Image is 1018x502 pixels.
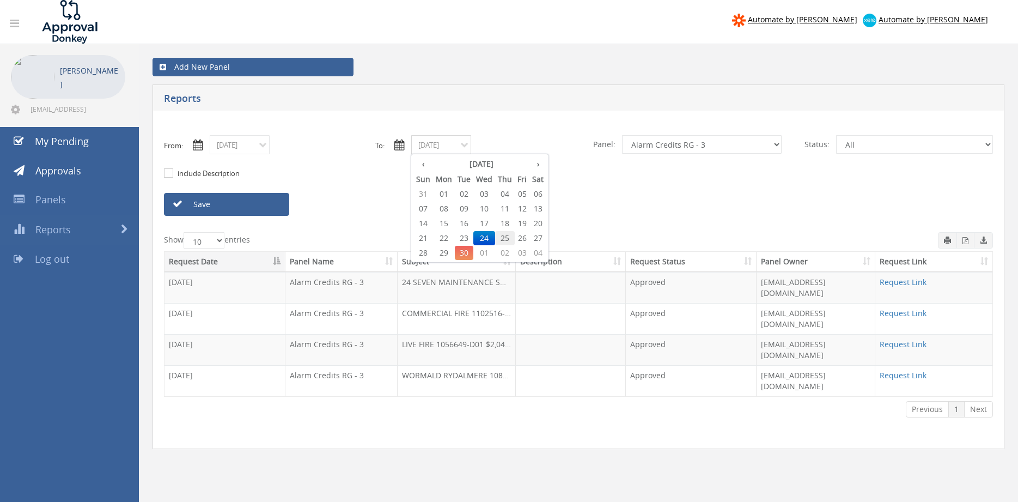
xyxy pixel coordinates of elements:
[495,231,515,245] span: 25
[587,135,622,154] span: Panel:
[35,252,69,265] span: Log out
[515,202,529,216] span: 12
[398,365,516,396] td: WORMALD RYDALMERE 1082400-D01 $325.60
[398,252,516,272] th: Subject: activate to sort column ascending
[433,156,529,172] th: [DATE]
[529,187,546,201] span: 06
[433,246,455,260] span: 29
[413,202,433,216] span: 07
[433,187,455,201] span: 01
[31,105,123,113] span: [EMAIL_ADDRESS][DOMAIN_NAME]
[879,14,988,25] span: Automate by [PERSON_NAME]
[515,172,529,187] th: Fri
[757,365,876,396] td: [EMAIL_ADDRESS][DOMAIN_NAME]
[433,172,455,187] th: Mon
[757,303,876,334] td: [EMAIL_ADDRESS][DOMAIN_NAME]
[164,193,289,216] a: Save
[455,246,473,260] span: 30
[164,141,183,151] label: From:
[515,246,529,260] span: 03
[529,156,546,172] th: ›
[529,231,546,245] span: 27
[473,231,495,245] span: 24
[60,64,120,91] p: [PERSON_NAME]
[495,172,515,187] th: Thu
[626,303,757,334] td: Approved
[285,272,398,303] td: Alarm Credits RG - 3
[880,339,926,349] a: Request Link
[495,216,515,231] span: 18
[906,401,949,418] a: Previous
[285,365,398,396] td: Alarm Credits RG - 3
[455,216,473,231] span: 16
[626,252,757,272] th: Request Status: activate to sort column ascending
[285,303,398,334] td: Alarm Credits RG - 3
[164,365,285,396] td: [DATE]
[455,202,473,216] span: 09
[515,231,529,245] span: 26
[495,187,515,201] span: 04
[413,156,433,172] th: ‹
[153,58,353,76] a: Add New Panel
[398,272,516,303] td: 24 SEVEN MAINTENANCE SOLUTIONS 1095989-D01 $570.24
[433,202,455,216] span: 08
[285,334,398,365] td: Alarm Credits RG - 3
[516,252,626,272] th: Description: activate to sort column ascending
[164,252,285,272] th: Request Date: activate to sort column descending
[164,272,285,303] td: [DATE]
[35,135,89,148] span: My Pending
[473,246,495,260] span: 01
[164,93,746,107] h5: Reports
[964,401,993,418] a: Next
[529,246,546,260] span: 04
[473,202,495,216] span: 10
[35,223,71,236] span: Reports
[473,187,495,201] span: 03
[529,172,546,187] th: Sat
[398,303,516,334] td: COMMERCIAL FIRE 1102516-D01 $68.43
[35,193,66,206] span: Panels
[175,168,240,179] label: include Description
[515,187,529,201] span: 05
[863,14,876,27] img: xero-logo.png
[164,232,250,249] label: Show entries
[948,401,965,418] a: 1
[880,308,926,318] a: Request Link
[433,231,455,245] span: 22
[455,172,473,187] th: Tue
[184,232,224,249] select: Showentries
[473,172,495,187] th: Wed
[626,365,757,396] td: Approved
[413,216,433,231] span: 14
[757,272,876,303] td: [EMAIL_ADDRESS][DOMAIN_NAME]
[35,164,81,177] span: Approvals
[413,187,433,201] span: 31
[398,334,516,365] td: LIVE FIRE 1056649-D01 $2,042.94
[880,277,926,287] a: Request Link
[875,252,992,272] th: Request Link: activate to sort column ascending
[529,216,546,231] span: 20
[626,334,757,365] td: Approved
[164,334,285,365] td: [DATE]
[495,202,515,216] span: 11
[473,216,495,231] span: 17
[455,231,473,245] span: 23
[798,135,836,154] span: Status:
[413,246,433,260] span: 28
[433,216,455,231] span: 15
[757,334,876,365] td: [EMAIL_ADDRESS][DOMAIN_NAME]
[515,216,529,231] span: 19
[455,187,473,201] span: 02
[285,252,398,272] th: Panel Name: activate to sort column ascending
[880,370,926,380] a: Request Link
[757,252,876,272] th: Panel Owner: activate to sort column ascending
[748,14,857,25] span: Automate by [PERSON_NAME]
[413,231,433,245] span: 21
[529,202,546,216] span: 13
[626,272,757,303] td: Approved
[413,172,433,187] th: Sun
[164,303,285,334] td: [DATE]
[375,141,385,151] label: To:
[732,14,746,27] img: zapier-logomark.png
[495,246,515,260] span: 02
